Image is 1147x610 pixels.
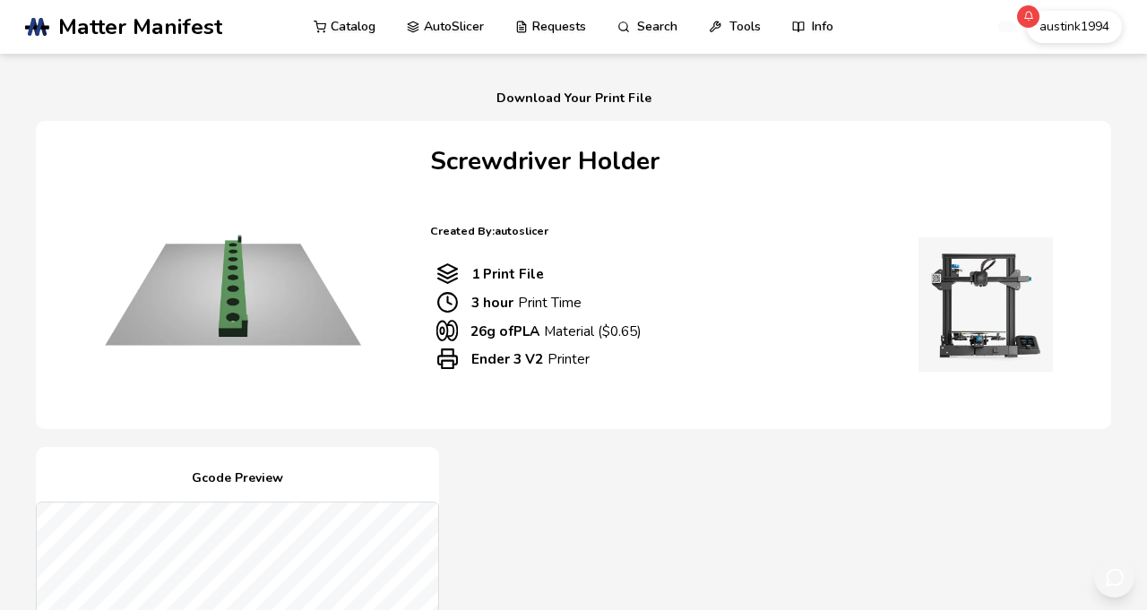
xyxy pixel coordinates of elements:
[471,264,544,283] b: 1 Print File
[1094,557,1134,597] button: Send feedback via email
[471,349,543,368] b: Ender 3 V2
[58,14,222,39] span: Matter Manifest
[470,322,539,340] b: 26 g of PLA
[430,148,1075,176] h4: Screwdriver Holder
[471,349,590,368] p: Printer
[436,348,459,370] span: Printer
[896,237,1075,372] img: Printer
[471,293,582,312] p: Print Time
[430,189,516,208] span: All Print Files
[430,225,1075,237] p: Created By: autoslicer
[36,465,439,493] h4: Gcode Preview
[436,262,459,285] span: Number Of Print files
[25,85,1122,113] h1: Download Your Print File
[436,320,458,341] span: Material Used
[1027,11,1122,43] button: austink1994
[470,322,642,340] p: Material ($ 0.65 )
[436,291,459,314] span: Print Time
[54,139,412,408] img: Product
[471,293,513,312] b: 3 hour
